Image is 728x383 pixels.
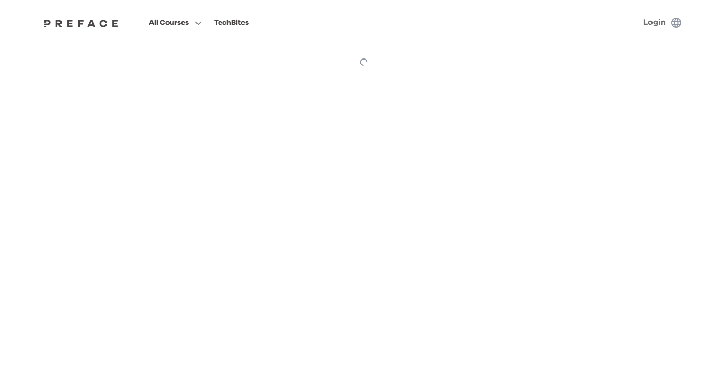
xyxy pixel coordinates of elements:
button: All Courses [146,16,205,30]
img: Preface Logo [41,19,121,27]
div: TechBites [214,17,249,29]
a: Login [643,18,666,26]
span: All Courses [149,17,189,29]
